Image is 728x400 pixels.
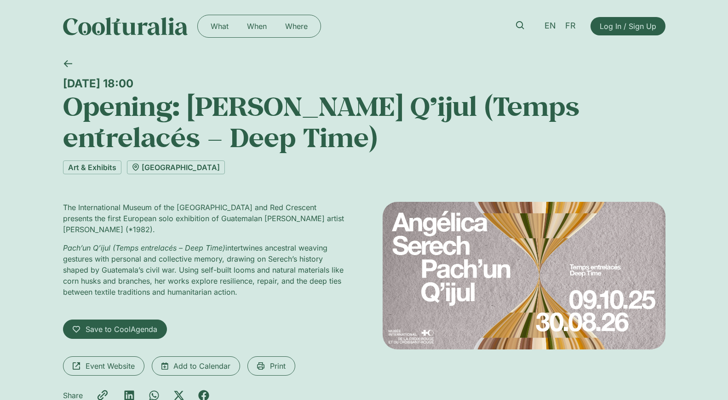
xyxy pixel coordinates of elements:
[540,19,561,33] a: EN
[86,324,157,335] span: Save to CoolAgenda
[565,21,576,31] span: FR
[247,356,295,376] a: Print
[545,21,556,31] span: EN
[63,77,665,90] div: [DATE] 18:00
[63,243,225,252] em: Pach’un Q’ijul (Temps entrelacés – Deep Time)
[201,19,317,34] nav: Menu
[63,356,144,376] a: Event Website
[238,19,276,34] a: When
[63,90,665,153] h1: Opening: [PERSON_NAME] Q’ijul (Temps entrelacés – Deep Time)
[276,19,317,34] a: Where
[270,360,286,371] span: Print
[63,320,167,339] a: Save to CoolAgenda
[561,19,580,33] a: FR
[63,202,346,235] p: The International Museum of the [GEOGRAPHIC_DATA] and Red Crescent presents the first European so...
[600,21,656,32] span: Log In / Sign Up
[63,160,121,174] a: Art & Exhibits
[63,242,346,297] p: intertwines ancestral weaving gestures with personal and collective memory, drawing on Serech’s h...
[86,360,135,371] span: Event Website
[127,160,225,174] a: [GEOGRAPHIC_DATA]
[590,17,665,35] a: Log In / Sign Up
[173,360,230,371] span: Add to Calendar
[152,356,240,376] a: Add to Calendar
[201,19,238,34] a: What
